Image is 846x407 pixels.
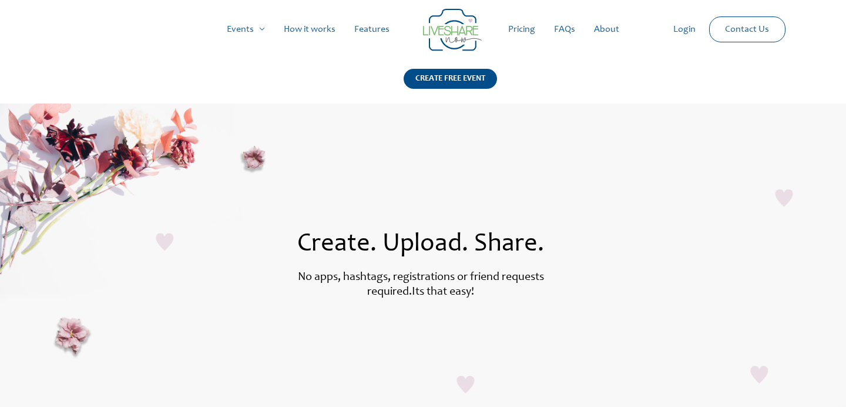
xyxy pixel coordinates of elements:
a: Pricing [499,11,545,48]
label: Its that easy! [412,286,474,298]
a: CREATE FREE EVENT [404,69,497,104]
a: Events [217,11,274,48]
div: CREATE FREE EVENT [404,69,497,89]
a: Features [345,11,399,48]
a: Contact Us [716,17,778,42]
a: Login [664,11,705,48]
a: About [585,11,629,48]
span: Create. Upload. Share. [297,232,544,258]
nav: Site Navigation [21,11,825,48]
a: FAQs [545,11,585,48]
a: How it works [274,11,345,48]
img: LiveShare logo - Capture & Share Event Memories [423,9,482,51]
label: No apps, hashtags, registrations or friend requests required. [298,272,544,298]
